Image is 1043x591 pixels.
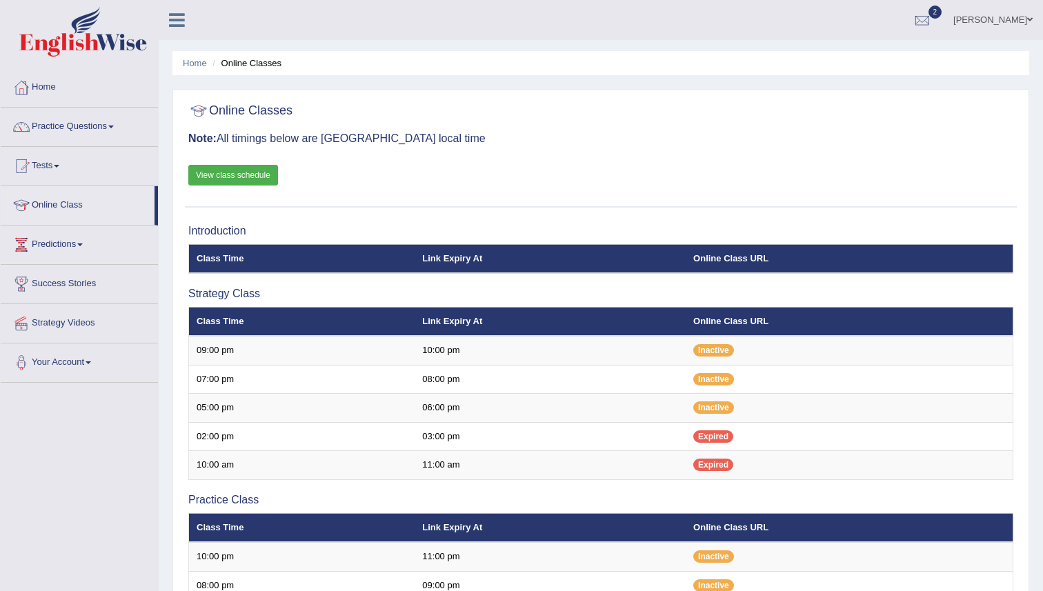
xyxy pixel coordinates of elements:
[189,307,415,336] th: Class Time
[188,101,292,121] h2: Online Classes
[693,430,733,443] span: Expired
[686,513,1013,542] th: Online Class URL
[189,336,415,365] td: 09:00 pm
[415,451,686,480] td: 11:00 am
[183,58,207,68] a: Home
[1,108,158,142] a: Practice Questions
[415,422,686,451] td: 03:00 pm
[415,513,686,542] th: Link Expiry At
[928,6,942,19] span: 2
[1,186,155,221] a: Online Class
[693,459,733,471] span: Expired
[188,494,1013,506] h3: Practice Class
[1,68,158,103] a: Home
[693,550,734,563] span: Inactive
[189,365,415,394] td: 07:00 pm
[189,451,415,480] td: 10:00 am
[415,394,686,423] td: 06:00 pm
[693,344,734,357] span: Inactive
[189,244,415,273] th: Class Time
[415,244,686,273] th: Link Expiry At
[1,304,158,339] a: Strategy Videos
[189,422,415,451] td: 02:00 pm
[188,225,1013,237] h3: Introduction
[1,265,158,299] a: Success Stories
[188,288,1013,300] h3: Strategy Class
[686,307,1013,336] th: Online Class URL
[209,57,281,70] li: Online Classes
[415,307,686,336] th: Link Expiry At
[1,343,158,378] a: Your Account
[415,336,686,365] td: 10:00 pm
[188,165,278,186] a: View class schedule
[693,373,734,385] span: Inactive
[1,147,158,181] a: Tests
[188,132,1013,145] h3: All timings below are [GEOGRAPHIC_DATA] local time
[189,513,415,542] th: Class Time
[188,132,217,144] b: Note:
[415,365,686,394] td: 08:00 pm
[415,542,686,571] td: 11:00 pm
[1,226,158,260] a: Predictions
[686,244,1013,273] th: Online Class URL
[189,394,415,423] td: 05:00 pm
[693,401,734,414] span: Inactive
[189,542,415,571] td: 10:00 pm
